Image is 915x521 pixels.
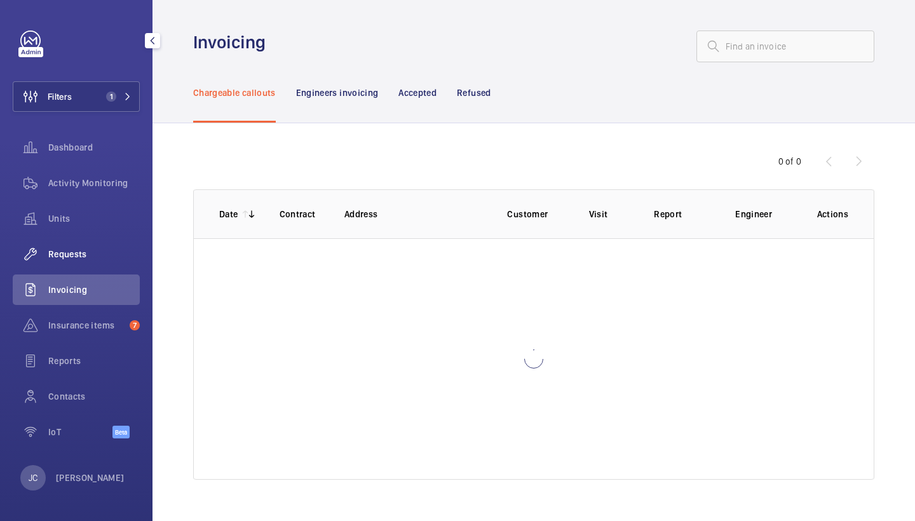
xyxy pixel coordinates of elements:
p: JC [29,471,37,484]
p: Address [344,208,487,220]
span: Reports [48,355,140,367]
span: 1 [106,91,116,102]
span: Contacts [48,390,140,403]
span: 7 [130,320,140,330]
input: Find an invoice [696,30,874,62]
p: Report [654,208,715,220]
span: IoT [48,426,112,438]
span: Requests [48,248,140,260]
p: Customer [507,208,568,220]
p: Engineers invoicing [296,86,379,99]
p: Visit [589,208,634,220]
p: Refused [457,86,491,99]
p: Date [219,208,238,220]
span: Invoicing [48,283,140,296]
span: Insurance items [48,319,125,332]
span: Units [48,212,140,225]
p: Actions [817,208,848,220]
span: Dashboard [48,141,140,154]
p: [PERSON_NAME] [56,471,125,484]
p: Engineer [735,208,796,220]
p: Chargeable callouts [193,86,276,99]
h1: Invoicing [193,30,273,54]
p: Contract [280,208,325,220]
span: Activity Monitoring [48,177,140,189]
span: Beta [112,426,130,438]
button: Filters1 [13,81,140,112]
span: Filters [48,90,72,103]
p: Accepted [398,86,437,99]
div: 0 of 0 [778,155,801,168]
